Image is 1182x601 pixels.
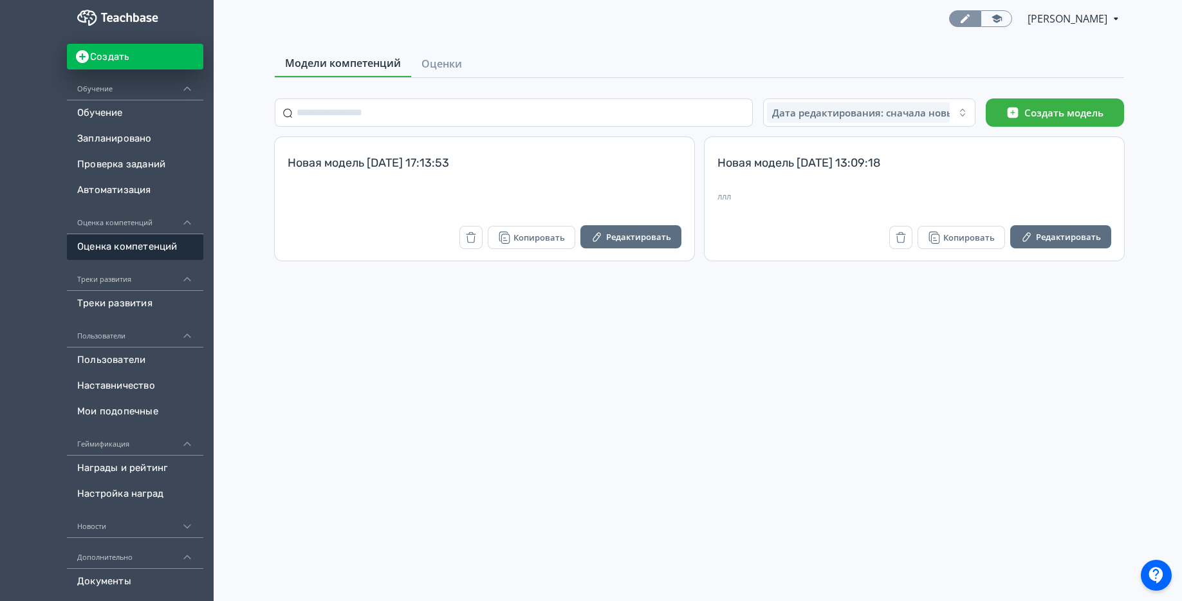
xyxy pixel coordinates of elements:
div: ллл [717,191,1111,201]
a: Редактировать [580,225,681,250]
span: Дата редактирования: сначала новые [772,106,960,119]
div: Новая модель [DATE] 17:13:53 [288,155,681,186]
span: Оценки [421,56,462,71]
button: Создать модель [986,98,1124,127]
div: Новости [67,507,203,538]
div: Обучение [67,69,203,100]
span: Модели компетенций [285,55,401,71]
button: Копировать [488,226,575,249]
a: Награды и рейтинг [67,456,203,481]
a: Оценка компетенций [67,234,203,260]
button: Редактировать [1010,225,1111,248]
button: Дата редактирования: сначала новые [763,98,975,127]
a: Проверка заданий [67,152,203,178]
div: Новая модель [DATE] 13:09:18 [717,155,1111,186]
a: Обучение [67,100,203,126]
button: Редактировать [580,225,681,248]
span: Вячеслав Мартынюк [1028,11,1109,26]
a: Пользователи [67,347,203,373]
div: Пользователи [67,317,203,347]
div: Треки развития [67,260,203,291]
div: Оценка компетенций [67,203,203,234]
a: Запланировано [67,126,203,152]
a: Наставничество [67,373,203,399]
a: Настройка наград [67,481,203,507]
div: Геймификация [67,425,203,456]
a: Документы [67,569,203,595]
button: Создать [67,44,203,69]
a: Мои подопечные [67,399,203,425]
a: Треки развития [67,291,203,317]
div: Дополнительно [67,538,203,569]
button: Копировать [918,226,1005,249]
a: Редактировать [1010,225,1111,250]
a: Переключиться в режим ученика [981,10,1012,27]
a: Автоматизация [67,178,203,203]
